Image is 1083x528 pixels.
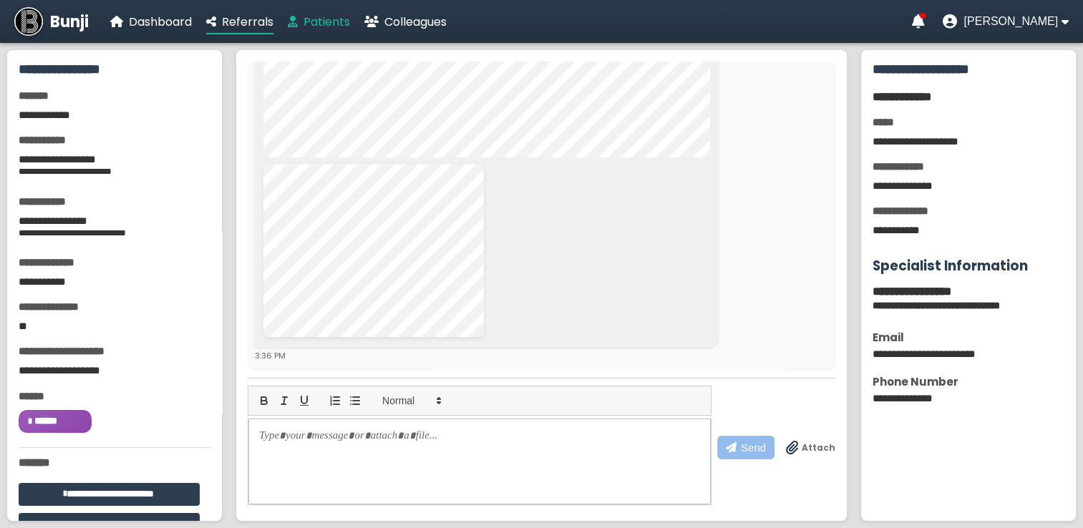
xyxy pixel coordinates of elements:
a: Referrals [206,13,273,31]
span: Send [741,441,766,454]
a: Bunji [14,7,89,36]
span: Referrals [222,14,273,30]
button: Send [717,436,774,459]
button: list: bullet [345,392,365,409]
button: User menu [942,14,1069,29]
a: Dashboard [110,13,192,31]
span: [PERSON_NAME] [963,15,1058,28]
img: Bunji Dental Referral Management [14,7,43,36]
span: 3:36 PM [255,350,286,361]
a: Patients [288,13,350,31]
a: Colleagues [364,13,447,31]
span: Dashboard [129,14,192,30]
button: underline [294,392,314,409]
span: Patients [303,14,350,30]
span: Colleagues [384,14,447,30]
a: Notifications [911,14,924,29]
button: italic [274,392,294,409]
label: Drag & drop files anywhere to attach [786,441,835,455]
button: list: ordered [325,392,345,409]
h3: Specialist Information [873,255,1064,276]
span: Attach [802,441,835,454]
div: Phone Number [873,373,1064,390]
div: Email [873,329,1064,346]
button: bold [254,392,274,409]
span: Bunji [50,10,89,34]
